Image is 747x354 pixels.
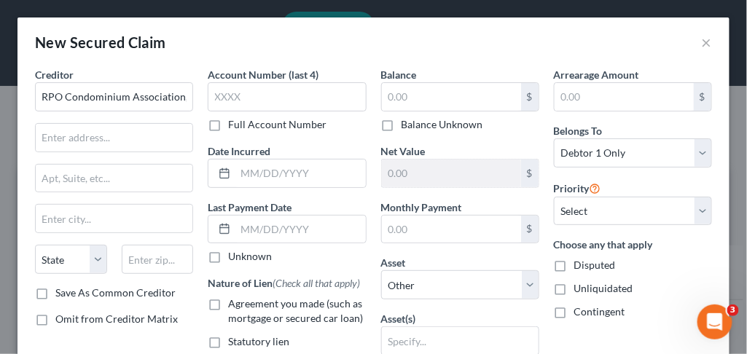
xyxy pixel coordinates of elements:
input: Search creditor by name... [35,82,193,111]
span: Agreement you made (such as mortgage or secured car loan) [228,297,363,324]
span: Belongs To [554,125,603,137]
input: 0.00 [382,216,521,243]
div: New Secured Claim [35,32,166,52]
label: Asset(s) [381,311,416,326]
div: $ [521,160,539,187]
input: XXXX [208,82,366,111]
div: $ [521,216,539,243]
input: Enter city... [36,205,192,232]
span: 3 [727,304,739,316]
input: Apt, Suite, etc... [36,165,192,192]
input: MM/DD/YYYY [235,216,365,243]
span: (Check all that apply) [273,277,360,289]
label: Monthly Payment [381,200,462,215]
label: Priority [554,179,601,197]
input: 0.00 [382,160,521,187]
label: Last Payment Date [208,200,292,215]
input: 0.00 [555,83,694,111]
label: Full Account Number [228,117,326,132]
span: Contingent [574,305,625,318]
label: Account Number (last 4) [208,67,318,82]
label: Arrearage Amount [554,67,639,82]
input: 0.00 [382,83,521,111]
label: Choose any that apply [554,237,712,252]
label: Balance [381,67,417,82]
div: $ [694,83,711,111]
input: Enter address... [36,124,192,152]
span: Statutory lien [228,335,289,347]
label: Net Value [381,143,426,159]
button: × [702,34,712,51]
input: Enter zip... [122,245,194,274]
label: Balance Unknown [402,117,483,132]
label: Unknown [228,249,272,264]
div: $ [521,83,539,111]
iframe: Intercom live chat [697,304,732,339]
label: Nature of Lien [208,275,360,291]
span: Asset [381,256,406,269]
span: Disputed [574,259,616,271]
span: Creditor [35,68,74,81]
span: Unliquidated [574,282,633,294]
label: Save As Common Creditor [55,286,176,300]
span: Omit from Creditor Matrix [55,312,178,325]
label: Date Incurred [208,143,270,159]
input: MM/DD/YYYY [235,160,365,187]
